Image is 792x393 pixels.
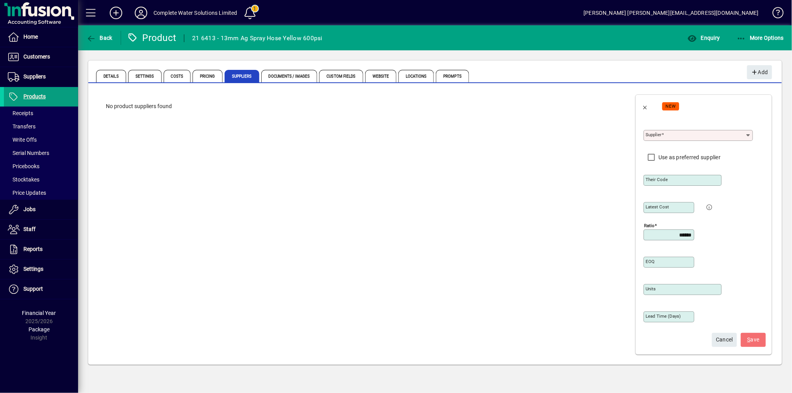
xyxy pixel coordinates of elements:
[646,132,662,137] mat-label: Supplier
[4,107,78,120] a: Receipts
[23,53,50,60] span: Customers
[98,94,622,118] div: No product suppliers found
[96,70,126,82] span: Details
[4,200,78,219] a: Jobs
[646,313,681,319] mat-label: Lead time (days)
[767,2,782,27] a: Knowledge Base
[4,146,78,160] a: Serial Numbers
[657,153,721,161] label: Use as preferred supplier
[687,35,720,41] span: Enquiry
[225,70,259,82] span: Suppliers
[646,259,655,264] mat-label: EOQ
[127,32,177,44] div: Product
[685,31,722,45] button: Enquiry
[737,35,784,41] span: More Options
[319,70,363,82] span: Custom Fields
[192,32,323,44] div: 21 6413 - 13mm Ag Spray Hose Yellow 600psi
[747,65,772,79] button: Add
[398,70,434,82] span: Locations
[4,240,78,259] a: Reports
[23,93,46,100] span: Products
[4,220,78,239] a: Staff
[665,104,676,109] span: NEW
[193,70,223,82] span: Pricing
[128,70,162,82] span: Settings
[365,70,397,82] span: Website
[712,333,737,347] button: Cancel
[644,223,655,228] mat-label: Ratio
[4,160,78,173] a: Pricebooks
[4,279,78,299] a: Support
[716,333,733,346] span: Cancel
[8,150,49,156] span: Serial Numbers
[103,6,128,20] button: Add
[153,7,237,19] div: Complete Water Solutions Limited
[261,70,318,82] span: Documents / Images
[84,31,114,45] button: Back
[23,34,38,40] span: Home
[646,286,656,292] mat-label: Units
[4,186,78,199] a: Price Updates
[4,27,78,47] a: Home
[583,7,759,19] div: [PERSON_NAME] [PERSON_NAME][EMAIL_ADDRESS][DOMAIN_NAME]
[735,31,786,45] button: More Options
[4,67,78,87] a: Suppliers
[78,31,121,45] app-page-header-button: Back
[23,206,36,212] span: Jobs
[23,266,43,272] span: Settings
[751,66,768,79] span: Add
[164,70,191,82] span: Costs
[4,120,78,133] a: Transfers
[646,177,668,182] mat-label: Their code
[8,110,33,116] span: Receipts
[22,310,56,316] span: Financial Year
[436,70,469,82] span: Prompts
[8,176,39,183] span: Stocktakes
[4,173,78,186] a: Stocktakes
[636,96,655,115] button: Back
[29,326,50,333] span: Package
[23,286,43,292] span: Support
[747,333,760,346] span: ave
[4,47,78,67] a: Customers
[8,137,37,143] span: Write Offs
[747,336,751,343] span: S
[23,73,46,80] span: Suppliers
[23,246,43,252] span: Reports
[4,260,78,279] a: Settings
[128,6,153,20] button: Profile
[23,226,36,232] span: Staff
[741,333,766,347] button: Save
[8,190,46,196] span: Price Updates
[646,204,669,210] mat-label: Latest cost
[8,163,39,169] span: Pricebooks
[4,133,78,146] a: Write Offs
[8,123,36,130] span: Transfers
[86,35,112,41] span: Back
